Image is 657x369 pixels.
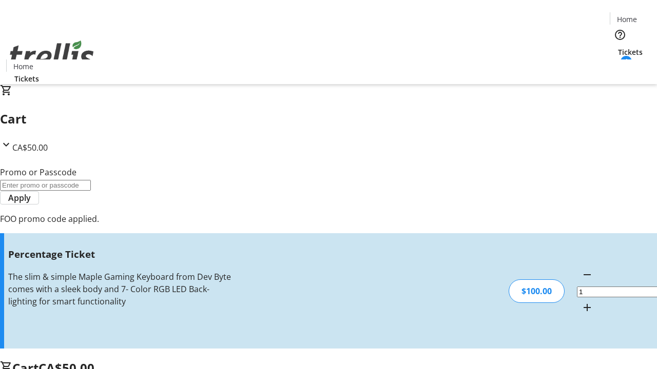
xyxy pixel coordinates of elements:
button: Help [610,25,630,45]
button: Decrement by one [577,264,597,285]
a: Home [610,14,643,25]
div: $100.00 [509,279,565,303]
a: Home [7,61,40,72]
button: Increment by one [577,297,597,318]
span: CA$50.00 [12,142,48,153]
span: Tickets [618,47,643,57]
button: Cart [610,57,630,78]
span: Home [13,61,33,72]
span: Apply [8,192,31,204]
a: Tickets [6,73,47,84]
span: Home [617,14,637,25]
span: Tickets [14,73,39,84]
div: The slim & simple Maple Gaming Keyboard from Dev Byte comes with a sleek body and 7- Color RGB LE... [8,271,233,307]
a: Tickets [610,47,651,57]
img: Orient E2E Organization J4J3ysvf7O's Logo [6,29,98,80]
h3: Percentage Ticket [8,247,233,261]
